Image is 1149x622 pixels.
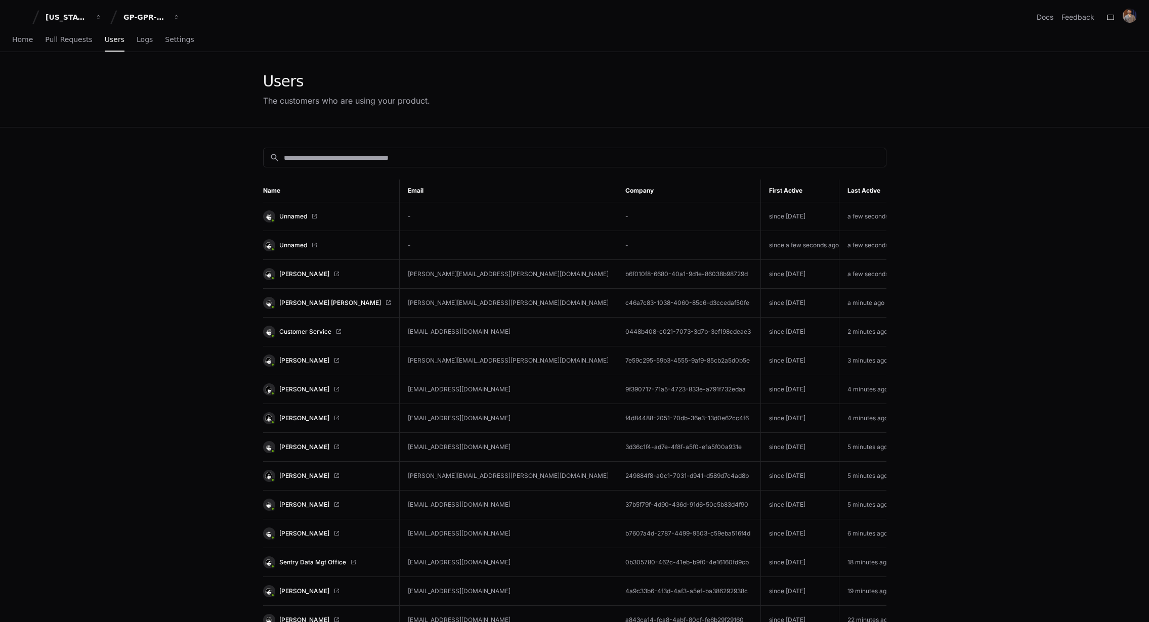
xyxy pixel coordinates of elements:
[263,72,430,91] div: Users
[617,404,760,433] td: f4d84488-2051-70db-36e3-13d0e62cc4f6
[264,269,274,279] img: 14.svg
[137,36,153,42] span: Logs
[617,433,760,462] td: 3d36c1f4-ad7e-4f8f-a5f0-e1a5f00a931e
[399,260,617,289] td: [PERSON_NAME][EMAIL_ADDRESS][PERSON_NAME][DOMAIN_NAME]
[399,404,617,433] td: [EMAIL_ADDRESS][DOMAIN_NAME]
[279,357,329,365] span: [PERSON_NAME]
[839,375,901,404] td: 4 minutes ago
[263,527,391,540] a: [PERSON_NAME]
[263,354,391,367] a: [PERSON_NAME]
[617,548,760,577] td: 0b305780-462c-41eb-b9f0-4e16160fd9cb
[123,12,167,22] div: GP-GPR-CXPortal
[399,180,617,202] th: Email
[263,585,391,597] a: [PERSON_NAME]
[617,289,760,318] td: c46a7c83-1038-4060-85c6-d3ccedaf50fe
[839,462,901,491] td: 5 minutes ago
[263,556,391,568] a: Sentry Data Mgt Office
[264,211,274,221] img: 7.svg
[279,558,346,566] span: Sentry Data Mgt Office
[279,328,331,336] span: Customer Service
[1037,12,1053,22] a: Docs
[279,587,329,595] span: [PERSON_NAME]
[399,519,617,548] td: [EMAIL_ADDRESS][DOMAIN_NAME]
[760,491,839,519] td: since [DATE]
[839,318,901,346] td: 2 minutes ago
[263,470,391,482] a: [PERSON_NAME]
[264,298,274,307] img: 4.svg
[760,346,839,375] td: since [DATE]
[1117,589,1144,616] iframe: Open customer support
[1123,9,1137,23] img: 176496148
[279,414,329,422] span: [PERSON_NAME]
[105,28,124,52] a: Users
[839,491,901,519] td: 5 minutes ago
[105,36,124,42] span: Users
[839,519,901,548] td: 6 minutes ago
[617,346,760,375] td: 7e59c295-59b3-4555-9af9-85cb2a5d0b5e
[399,375,617,404] td: [EMAIL_ADDRESS][DOMAIN_NAME]
[399,202,617,231] td: -
[760,318,839,346] td: since [DATE]
[264,356,274,365] img: 14.svg
[839,346,901,375] td: 3 minutes ago
[839,180,901,202] th: Last Active
[263,210,391,223] a: Unnamed
[760,577,839,606] td: since [DATE]
[263,499,391,511] a: [PERSON_NAME]
[263,412,391,424] a: [PERSON_NAME]
[399,231,617,260] td: -
[263,268,391,280] a: [PERSON_NAME]
[264,528,274,538] img: 13.svg
[264,384,274,394] img: 11.svg
[839,577,901,606] td: 19 minutes ago
[12,28,33,52] a: Home
[263,383,391,395] a: [PERSON_NAME]
[760,260,839,289] td: since [DATE]
[839,548,901,577] td: 18 minutes ago
[617,318,760,346] td: 0448b408-c021-7073-3d7b-3ef198cdeae3
[1061,12,1094,22] button: Feedback
[617,180,760,202] th: Company
[264,442,274,452] img: 13.svg
[760,462,839,491] td: since [DATE]
[263,297,391,309] a: [PERSON_NAME] [PERSON_NAME]
[263,326,391,338] a: Customer Service
[760,433,839,462] td: since [DATE]
[279,241,307,249] span: Unnamed
[279,385,329,393] span: [PERSON_NAME]
[264,327,274,336] img: 7.svg
[279,270,329,278] span: [PERSON_NAME]
[760,231,839,260] td: since a few seconds ago
[399,433,617,462] td: [EMAIL_ADDRESS][DOMAIN_NAME]
[119,8,184,26] button: GP-GPR-CXPortal
[264,500,274,509] img: 8.svg
[617,577,760,606] td: 4a9c33b6-4f3d-4af3-a5ef-ba386292938c
[617,231,760,260] td: -
[617,375,760,404] td: 9f390717-71a5-4723-833e-a791f732edaa
[617,260,760,289] td: b6f010f8-6680-40a1-9d1e-86038b98729d
[279,501,329,509] span: [PERSON_NAME]
[839,404,901,433] td: 4 minutes ago
[279,443,329,451] span: [PERSON_NAME]
[399,462,617,491] td: [PERSON_NAME][EMAIL_ADDRESS][PERSON_NAME][DOMAIN_NAME]
[45,36,92,42] span: Pull Requests
[399,346,617,375] td: [PERSON_NAME][EMAIL_ADDRESS][PERSON_NAME][DOMAIN_NAME]
[839,260,901,289] td: a few seconds ago
[264,586,274,596] img: 2.svg
[617,491,760,519] td: 37b5f79f-4d90-436d-91d6-50c5b83d4f90
[165,28,194,52] a: Settings
[760,202,839,231] td: since [DATE]
[760,404,839,433] td: since [DATE]
[617,202,760,231] td: -
[279,212,307,220] span: Unnamed
[264,240,274,250] img: 2.svg
[399,289,617,318] td: [PERSON_NAME][EMAIL_ADDRESS][PERSON_NAME][DOMAIN_NAME]
[399,577,617,606] td: [EMAIL_ADDRESS][DOMAIN_NAME]
[264,471,274,480] img: 16.svg
[760,180,839,202] th: First Active
[41,8,106,26] button: [US_STATE] Pacific
[617,519,760,548] td: b7607a4d-2787-4499-9503-c59eba516f4d
[279,529,329,538] span: [PERSON_NAME]
[263,180,400,202] th: Name
[760,289,839,318] td: since [DATE]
